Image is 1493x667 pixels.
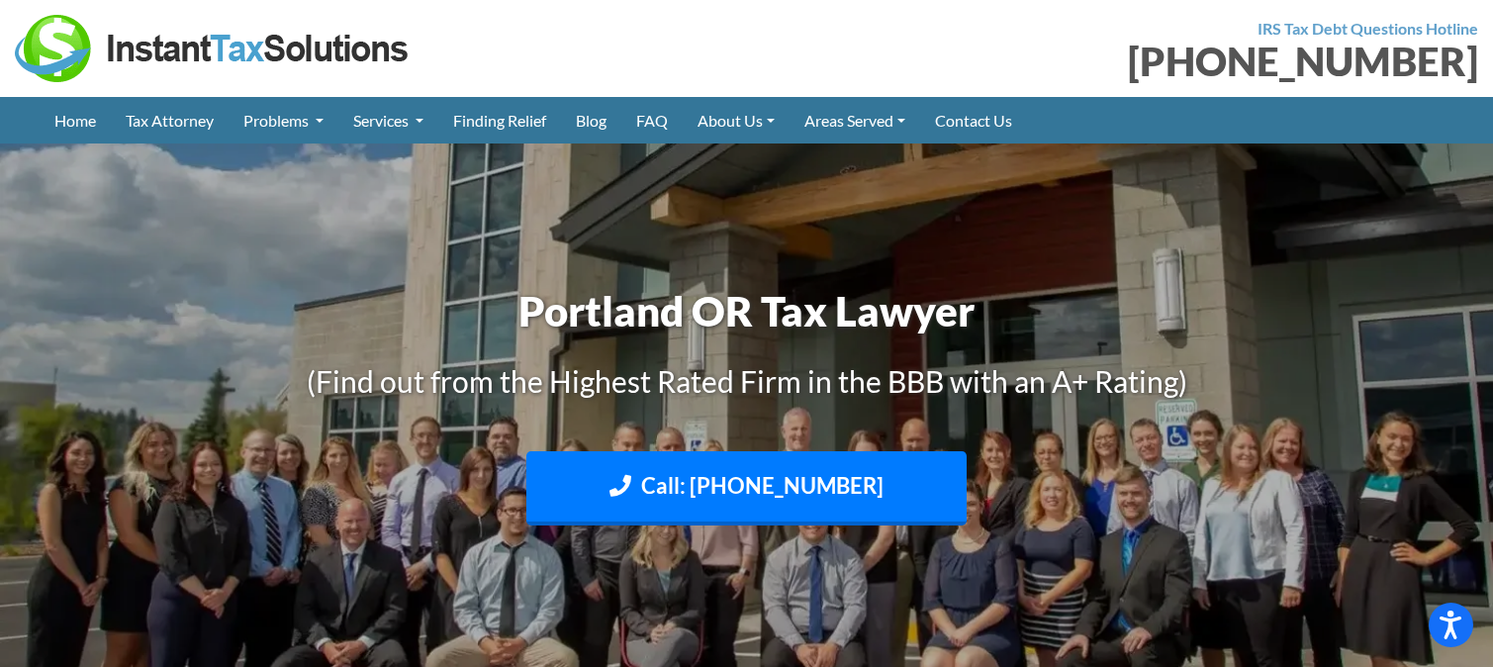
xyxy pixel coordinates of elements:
strong: IRS Tax Debt Questions Hotline [1258,19,1478,38]
h1: Portland OR Tax Lawyer [198,282,1296,340]
a: Services [338,97,438,143]
a: FAQ [621,97,683,143]
a: Home [40,97,111,143]
a: Blog [561,97,621,143]
a: Instant Tax Solutions Logo [15,37,411,55]
a: About Us [683,97,790,143]
a: Finding Relief [438,97,561,143]
img: Instant Tax Solutions Logo [15,15,411,82]
a: Call: [PHONE_NUMBER] [526,451,967,525]
a: Areas Served [790,97,920,143]
div: [PHONE_NUMBER] [762,42,1479,81]
h3: (Find out from the Highest Rated Firm in the BBB with an A+ Rating) [198,360,1296,402]
a: Contact Us [920,97,1027,143]
a: Problems [229,97,338,143]
a: Tax Attorney [111,97,229,143]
